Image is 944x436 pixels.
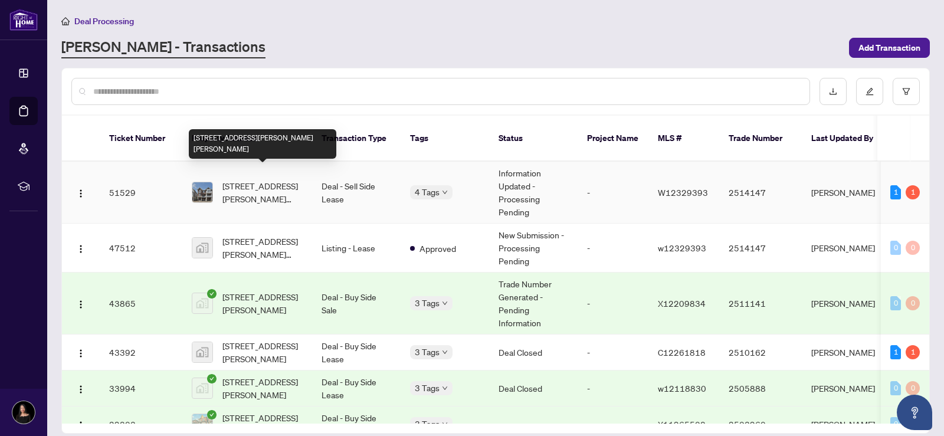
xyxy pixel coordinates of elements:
[401,116,489,162] th: Tags
[192,182,212,202] img: thumbnail-img
[312,162,401,224] td: Deal - Sell Side Lease
[192,238,212,258] img: thumbnail-img
[897,395,932,430] button: Open asap
[906,345,920,359] div: 1
[489,335,578,371] td: Deal Closed
[442,349,448,355] span: down
[719,224,802,273] td: 2514147
[856,78,883,105] button: edit
[893,78,920,105] button: filter
[61,17,70,25] span: home
[719,335,802,371] td: 2510162
[489,116,578,162] th: Status
[192,414,212,434] img: thumbnail-img
[719,116,802,162] th: Trade Number
[489,371,578,407] td: Deal Closed
[9,9,38,31] img: logo
[802,224,890,273] td: [PERSON_NAME]
[71,379,90,398] button: Logo
[719,162,802,224] td: 2514147
[415,417,440,431] span: 3 Tags
[189,129,336,159] div: [STREET_ADDRESS][PERSON_NAME][PERSON_NAME]
[419,242,456,255] span: Approved
[866,87,874,96] span: edit
[578,224,648,273] td: -
[312,273,401,335] td: Deal - Buy Side Sale
[182,116,312,162] th: Property Address
[719,273,802,335] td: 2511141
[820,78,847,105] button: download
[849,38,930,58] button: Add Transaction
[902,87,910,96] span: filter
[442,300,448,306] span: down
[829,87,837,96] span: download
[415,296,440,310] span: 3 Tags
[100,116,182,162] th: Ticket Number
[578,273,648,335] td: -
[890,241,901,255] div: 0
[658,383,706,394] span: w12118830
[658,187,708,198] span: W12329393
[61,37,265,58] a: [PERSON_NAME] - Transactions
[415,381,440,395] span: 3 Tags
[890,417,901,431] div: 0
[489,224,578,273] td: New Submission - Processing Pending
[222,235,303,261] span: [STREET_ADDRESS][PERSON_NAME][PERSON_NAME]
[658,419,706,430] span: X11965508
[207,289,217,299] span: check-circle
[906,381,920,395] div: 0
[76,421,86,430] img: Logo
[906,296,920,310] div: 0
[71,415,90,434] button: Logo
[442,421,448,427] span: down
[890,185,901,199] div: 1
[802,273,890,335] td: [PERSON_NAME]
[719,371,802,407] td: 2505888
[658,242,706,253] span: w12329393
[207,410,217,419] span: check-circle
[658,298,706,309] span: X12209834
[312,371,401,407] td: Deal - Buy Side Lease
[76,244,86,254] img: Logo
[76,349,86,358] img: Logo
[100,273,182,335] td: 43865
[76,189,86,198] img: Logo
[71,343,90,362] button: Logo
[578,116,648,162] th: Project Name
[76,385,86,394] img: Logo
[442,385,448,391] span: down
[442,189,448,195] span: down
[312,116,401,162] th: Transaction Type
[100,162,182,224] td: 51529
[489,162,578,224] td: Information Updated - Processing Pending
[222,179,303,205] span: [STREET_ADDRESS][PERSON_NAME][PERSON_NAME]
[802,162,890,224] td: [PERSON_NAME]
[100,224,182,273] td: 47512
[578,162,648,224] td: -
[12,401,35,424] img: Profile Icon
[192,342,212,362] img: thumbnail-img
[222,375,303,401] span: [STREET_ADDRESS][PERSON_NAME]
[192,293,212,313] img: thumbnail-img
[222,339,303,365] span: [STREET_ADDRESS][PERSON_NAME]
[74,16,134,27] span: Deal Processing
[489,273,578,335] td: Trade Number Generated - Pending Information
[100,371,182,407] td: 33994
[207,374,217,383] span: check-circle
[906,185,920,199] div: 1
[222,290,303,316] span: [STREET_ADDRESS][PERSON_NAME]
[906,241,920,255] div: 0
[100,335,182,371] td: 43392
[802,116,890,162] th: Last Updated By
[890,381,901,395] div: 0
[890,296,901,310] div: 0
[890,345,901,359] div: 1
[71,238,90,257] button: Logo
[71,294,90,313] button: Logo
[415,345,440,359] span: 3 Tags
[648,116,719,162] th: MLS #
[415,185,440,199] span: 4 Tags
[578,335,648,371] td: -
[312,224,401,273] td: Listing - Lease
[858,38,920,57] span: Add Transaction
